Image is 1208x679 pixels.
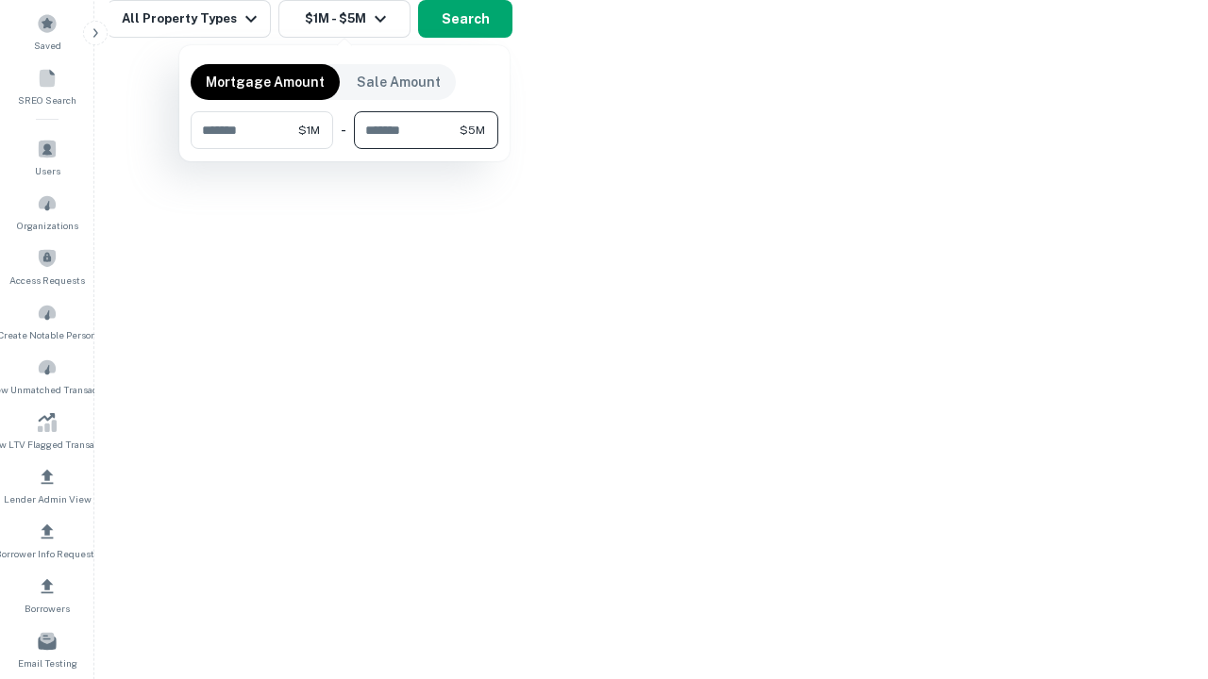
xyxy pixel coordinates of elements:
[298,122,320,139] span: $1M
[460,122,485,139] span: $5M
[1114,528,1208,619] iframe: Chat Widget
[341,111,346,149] div: -
[357,72,441,92] p: Sale Amount
[206,72,325,92] p: Mortgage Amount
